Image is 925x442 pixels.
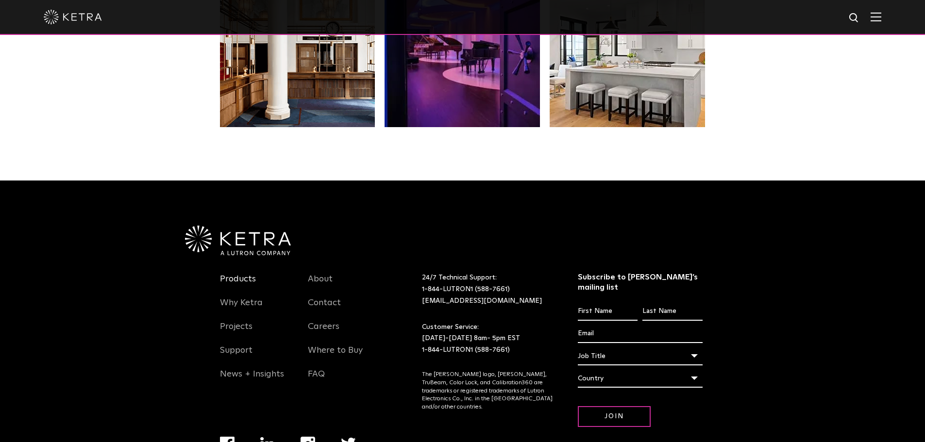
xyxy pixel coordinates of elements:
p: The [PERSON_NAME] logo, [PERSON_NAME], TruBeam, Color Lock, and Calibration360 are trademarks or ... [422,371,554,411]
input: Join [578,406,651,427]
a: Why Ketra [220,297,263,320]
h3: Subscribe to [PERSON_NAME]’s mailing list [578,272,703,293]
input: Last Name [642,302,702,321]
a: About [308,274,333,296]
div: Job Title [578,347,703,365]
a: Support [220,345,252,367]
a: [EMAIL_ADDRESS][DOMAIN_NAME] [422,297,542,304]
a: 1-844-LUTRON1 (588-7661) [422,346,510,353]
a: Where to Buy [308,345,363,367]
a: News + Insights [220,369,284,391]
img: ketra-logo-2019-white [44,10,102,24]
a: Projects [220,321,252,344]
a: Products [220,274,256,296]
img: Ketra-aLutronCo_White_RGB [185,226,291,256]
input: First Name [578,302,638,321]
a: Contact [308,297,341,320]
img: Hamburger%20Nav.svg [871,12,881,21]
div: Navigation Menu [220,272,294,391]
a: FAQ [308,369,325,391]
a: 1-844-LUTRON1 (588-7661) [422,286,510,293]
p: Customer Service: [DATE]-[DATE] 8am- 5pm EST [422,322,554,356]
a: Careers [308,321,339,344]
div: Navigation Menu [308,272,382,391]
input: Email [578,325,703,343]
p: 24/7 Technical Support: [422,272,554,307]
div: Country [578,369,703,388]
img: search icon [848,12,860,24]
